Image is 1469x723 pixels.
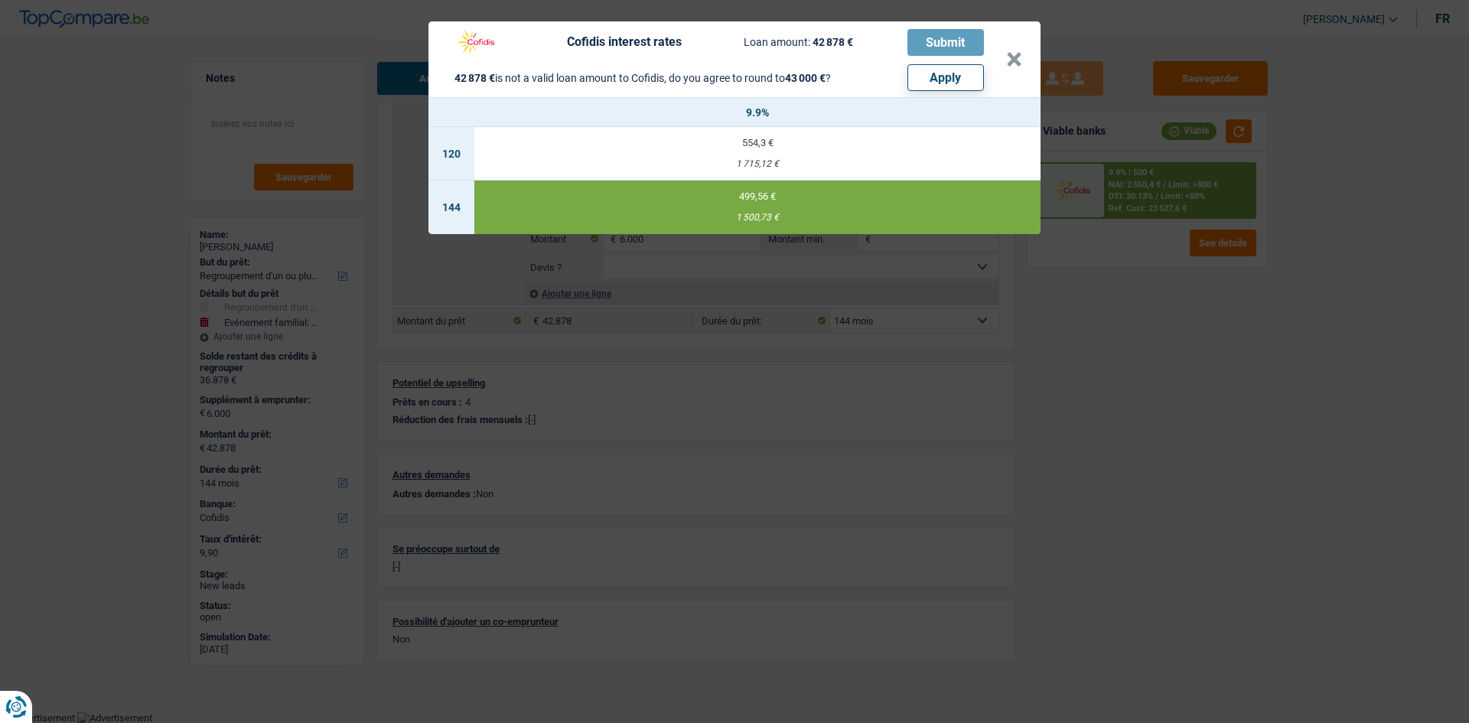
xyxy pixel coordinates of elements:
[428,181,474,234] td: 144
[744,36,810,48] span: Loan amount:
[474,98,1041,127] th: 9.9%
[474,213,1041,223] div: 1 500,73 €
[454,72,495,84] span: 42 878 €
[474,138,1041,148] div: 554,3 €
[907,29,984,56] button: Submit
[567,36,682,48] div: Cofidis interest rates
[474,159,1041,169] div: 1 715,12 €
[454,73,831,83] div: is not a valid loan amount to Cofidis, do you agree to round to ?
[428,127,474,181] td: 120
[474,191,1041,201] div: 499,56 €
[907,64,984,91] button: Apply
[1006,52,1022,67] button: ×
[447,28,505,57] img: Cofidis
[785,72,826,84] span: 43 000 €
[813,36,853,48] span: 42 878 €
